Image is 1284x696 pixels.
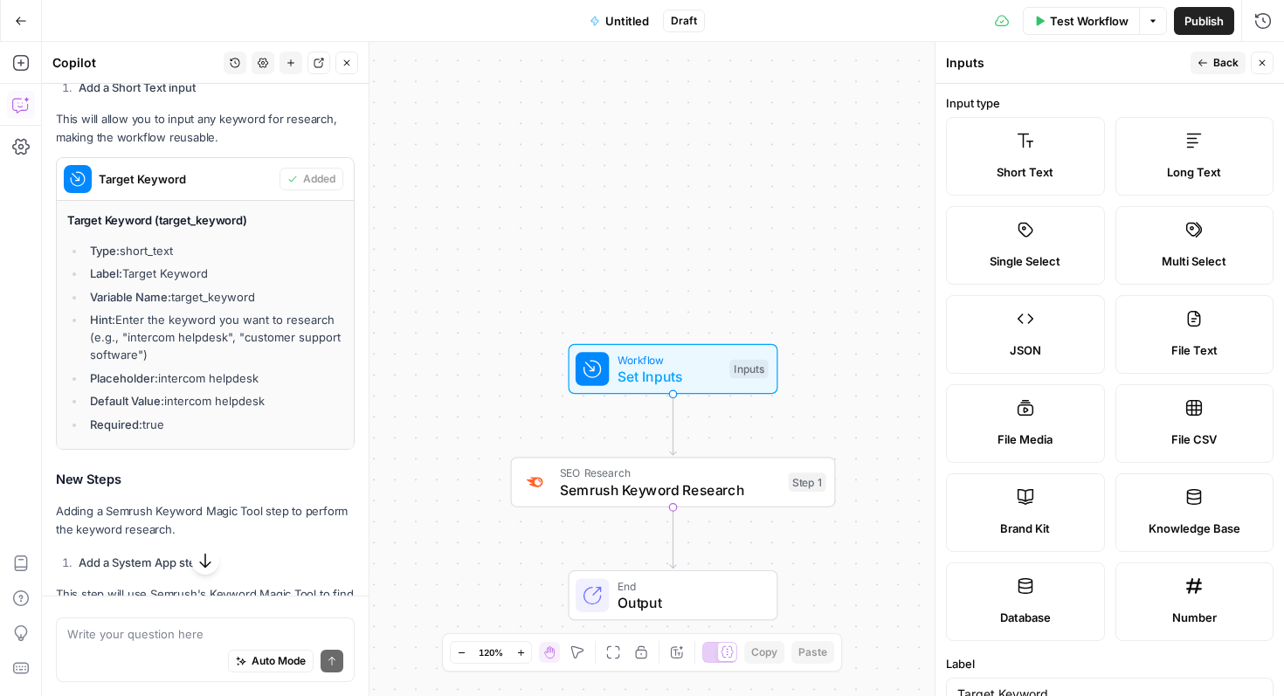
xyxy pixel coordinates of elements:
span: Test Workflow [1050,12,1129,30]
li: intercom helpdesk [86,369,343,387]
div: EndOutput [511,570,836,621]
button: Test Workflow [1023,7,1139,35]
button: Paste [791,641,834,664]
span: Workflow [618,351,721,368]
div: Inputs [946,54,1185,72]
strong: Variable Name: [90,290,171,304]
button: Publish [1174,7,1234,35]
strong: Type: [90,244,120,258]
strong: Label: [90,266,122,280]
div: SEO ResearchSemrush Keyword ResearchStep 1 [511,457,836,507]
span: Publish [1184,12,1224,30]
button: Added [280,168,343,190]
li: true [86,416,343,433]
span: Added [303,171,335,187]
span: File CSV [1171,431,1217,448]
li: intercom helpdesk [86,392,343,410]
p: Adding a Semrush Keyword Magic Tool step to perform the keyword research. [56,502,355,539]
h4: Target Keyword (target_keyword) [67,211,343,230]
img: 8a3tdog8tf0qdwwcclgyu02y995m [524,472,545,493]
span: Multi Select [1162,252,1226,270]
li: short_text [86,242,343,259]
span: Database [1000,609,1051,626]
span: Number [1172,609,1217,626]
span: Set Inputs [618,366,721,387]
p: This will allow you to input any keyword for research, making the workflow reusable. [56,110,355,147]
strong: Hint: [90,313,115,327]
span: Paste [798,644,827,660]
li: Target Keyword [86,265,343,282]
p: This step will use Semrush's Keyword Magic Tool to find related keywords, broad match terms, and ... [56,585,355,640]
span: Auto Mode [252,653,306,669]
div: Inputs [729,360,768,379]
button: Back [1191,52,1246,74]
strong: Required: [90,417,142,431]
span: Short Text [997,163,1053,181]
span: File Text [1171,341,1218,359]
strong: Add a Short Text input [79,80,196,94]
div: WorkflowSet InputsInputs [511,344,836,395]
div: Step 1 [789,472,826,492]
span: SEO Research [560,465,780,481]
h3: New Steps [56,468,355,491]
span: Output [618,592,760,613]
strong: Default Value: [90,394,164,408]
span: End [618,577,760,594]
label: Input type [946,94,1274,112]
span: 120% [479,645,503,659]
button: Untitled [579,7,659,35]
li: target_keyword [86,288,343,306]
strong: Add a System App step [79,555,203,569]
span: Untitled [605,12,649,30]
label: Label [946,655,1274,672]
span: Draft [671,13,697,29]
button: Auto Mode [228,650,314,672]
span: Knowledge Base [1149,520,1240,537]
span: Back [1213,55,1239,71]
button: Copy [744,641,784,664]
span: File Media [998,431,1053,448]
strong: Placeholder: [90,371,158,385]
span: Long Text [1167,163,1221,181]
span: Semrush Keyword Research [560,479,780,500]
span: Target Keyword [99,170,273,188]
span: Copy [751,644,777,660]
g: Edge from start to step_1 [670,394,676,455]
span: JSON [1010,341,1041,359]
div: Copilot [52,54,218,72]
li: Enter the keyword you want to research (e.g., "intercom helpdesk", "customer support software") [86,311,343,363]
span: Brand Kit [1000,520,1050,537]
g: Edge from step_1 to end [670,507,676,569]
span: Single Select [990,252,1060,270]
